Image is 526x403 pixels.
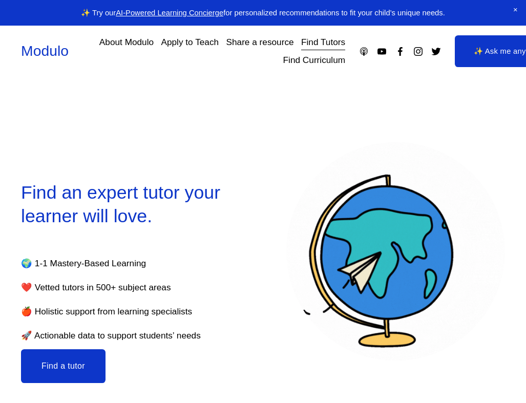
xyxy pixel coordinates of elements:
a: Facebook [395,46,406,57]
a: Instagram [413,46,424,57]
a: Twitter [431,46,441,57]
a: Apply to Teach [161,34,219,51]
a: Share a resource [226,34,294,51]
a: About Modulo [99,34,154,51]
a: AI-Powered Learning Concierge [116,9,223,17]
a: Find Tutors [301,34,345,51]
p: 🍎 Holistic support from learning specialists [21,304,219,320]
a: Find Curriculum [283,51,346,69]
a: YouTube [376,46,387,57]
a: Apple Podcasts [359,46,369,57]
h2: Find an expert tutor your learner will love. [21,181,240,229]
button: Find a tutor [21,349,106,383]
p: 🌍 1-1 Mastery-Based Learning [21,256,219,271]
p: ❤️ Vetted tutors in 500+ subject areas [21,280,219,295]
a: Modulo [21,43,69,59]
p: 🚀 Actionable data to support students’ needs [21,328,219,344]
